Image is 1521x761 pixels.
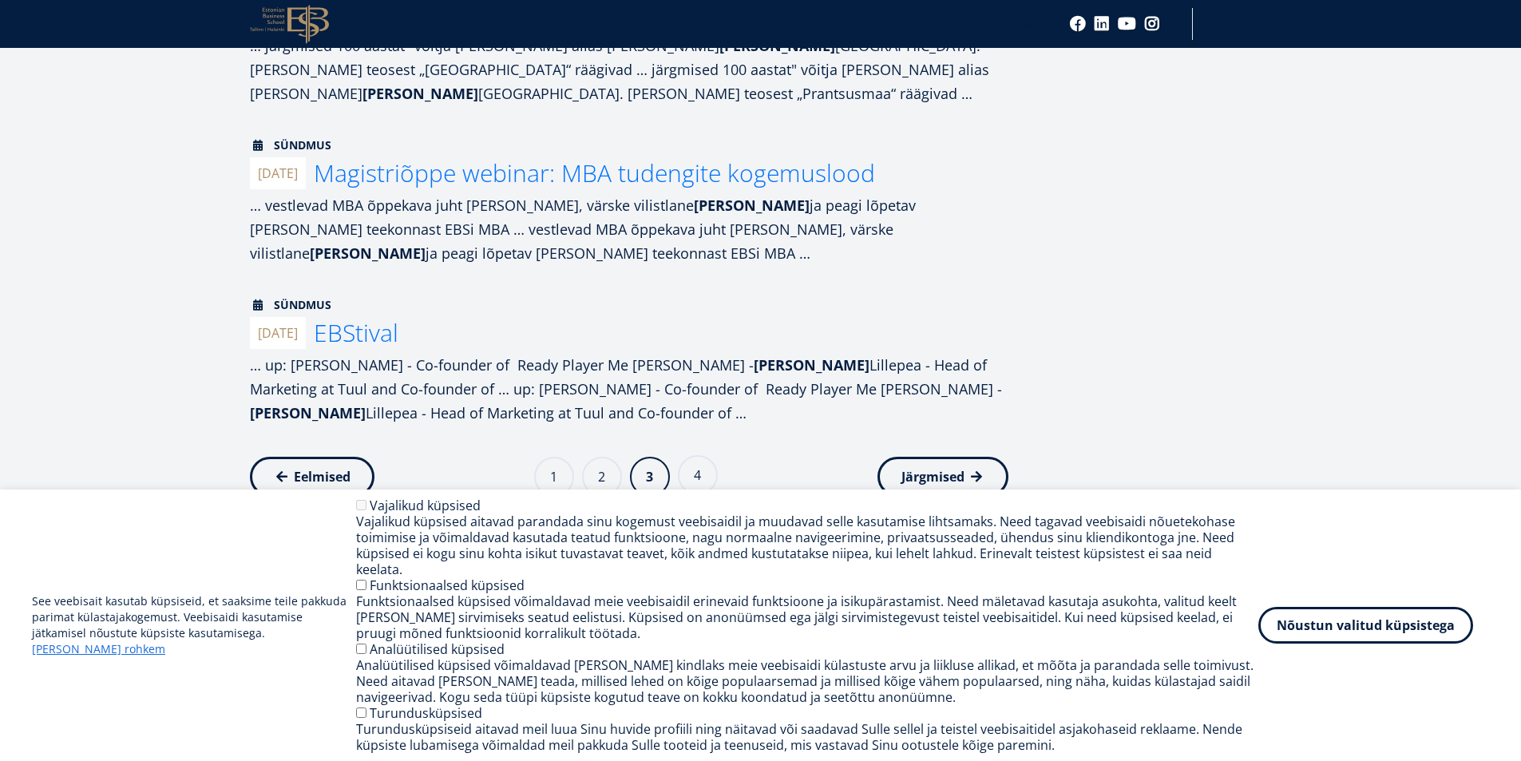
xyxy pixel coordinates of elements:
[534,457,574,497] a: 1
[1118,16,1136,32] a: Youtube
[694,196,810,215] strong: [PERSON_NAME]
[356,721,1258,753] div: Turundusküpsiseid aitavad meil luua Sinu huvide profiili ning näitavad või saadavad Sulle sellel ...
[678,455,718,495] a: 4
[32,641,165,657] a: [PERSON_NAME] rohkem
[356,513,1258,577] div: Vajalikud küpsised aitavad parandada sinu kogemust veebisaidil ja muudavad selle kasutamise lihts...
[32,593,356,657] p: See veebisait kasutab küpsiseid, et saaksime teile pakkuda parimat külastajakogemust. Veebisaidi ...
[1070,16,1086,32] a: Facebook
[250,353,1008,425] div: … up: [PERSON_NAME] - Co-founder of Ready Player Me [PERSON_NAME] - Lillepea - Head of Marketing ...
[754,355,869,375] strong: [PERSON_NAME]
[314,157,875,189] span: Magistriõppe webinar: MBA tudengite kogemuslood
[370,704,482,722] label: Turundusküpsised
[250,137,331,153] span: Sündmus
[370,497,481,514] label: Vajalikud küpsised
[1144,16,1160,32] a: Instagram
[250,193,1008,265] div: … vestlevad MBA õppekava juht [PERSON_NAME], värske vilistlane ja peagi lõpetav [PERSON_NAME] tee...
[250,403,366,422] strong: [PERSON_NAME]
[362,84,478,103] strong: [PERSON_NAME]
[630,457,670,497] a: 3
[356,657,1258,705] div: Analüütilised küpsised võimaldavad [PERSON_NAME] kindlaks meie veebisaidi külastuste arvu ja liik...
[310,244,426,263] strong: [PERSON_NAME]
[370,577,525,594] label: Funktsionaalsed küpsised
[250,157,306,189] span: [DATE]
[250,317,306,349] span: [DATE]
[250,34,1008,105] div: … järgmised 100 aastat" võitja [PERSON_NAME] alias [PERSON_NAME] [GEOGRAPHIC_DATA]. [PERSON_NAME]...
[294,469,351,485] span: Eelmised
[370,640,505,658] label: Analüütilised küpsised
[356,593,1258,641] div: Funktsionaalsed küpsised võimaldavad meie veebisaidil erinevaid funktsioone ja isikupärastamist. ...
[1258,607,1473,644] button: Nõustun valitud küpsistega
[901,469,964,485] span: Järgmised
[314,316,398,349] span: EBStival
[582,457,622,497] a: 2
[250,297,331,313] span: Sündmus
[1094,16,1110,32] a: Linkedin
